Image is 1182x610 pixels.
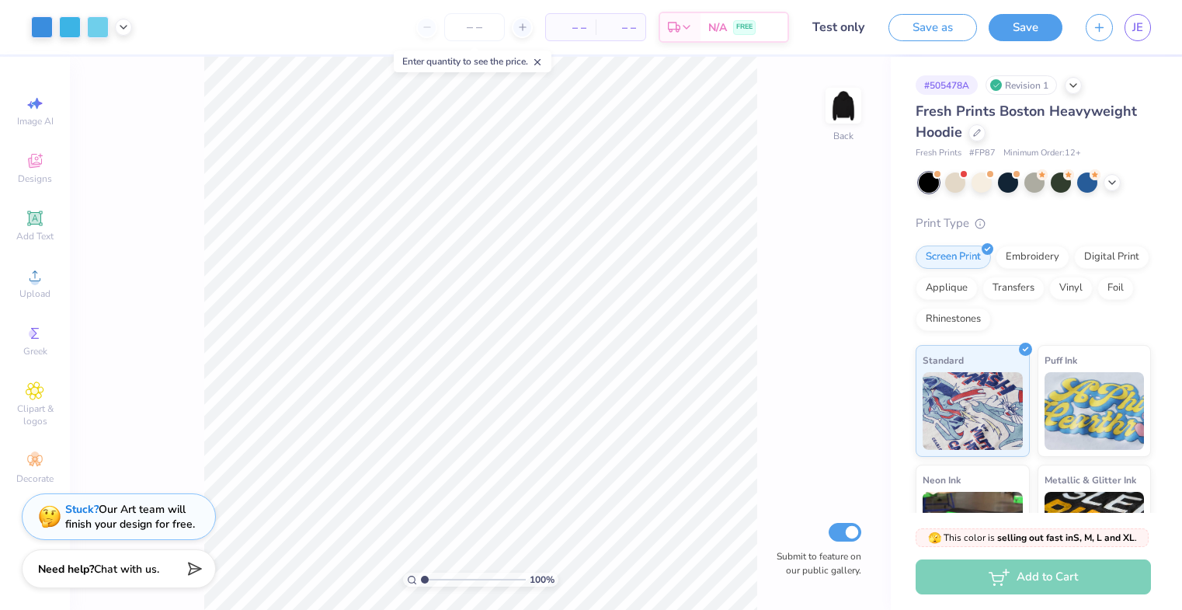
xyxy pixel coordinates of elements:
div: Our Art team will finish your design for free. [65,502,195,532]
div: Foil [1097,277,1134,300]
button: Save [989,14,1062,41]
span: Metallic & Glitter Ink [1045,472,1136,488]
label: Submit to feature on our public gallery. [768,549,861,577]
span: Chat with us. [94,562,159,577]
a: JE [1125,14,1151,41]
span: 🫣 [928,531,941,546]
span: Decorate [16,472,54,485]
span: Puff Ink [1045,352,1077,368]
strong: Need help? [38,562,94,577]
span: Fresh Prints Boston Heavyweight Hoodie [916,102,1137,141]
div: Revision 1 [986,75,1057,95]
div: Transfers [982,277,1045,300]
span: Fresh Prints [916,147,961,160]
strong: Stuck? [65,502,99,517]
div: Screen Print [916,246,991,269]
div: # 505478A [916,75,978,95]
span: FREE [736,22,753,33]
div: Back [833,129,853,143]
div: Applique [916,277,978,300]
div: Rhinestones [916,308,991,331]
span: JE [1132,19,1143,37]
div: Digital Print [1074,246,1149,269]
span: This color is . [928,531,1137,545]
img: Metallic & Glitter Ink [1045,492,1145,570]
img: Standard [923,372,1023,450]
img: Neon Ink [923,492,1023,570]
span: Neon Ink [923,472,961,488]
img: Puff Ink [1045,372,1145,450]
span: Clipart & logos [8,403,62,427]
input: Untitled Design [801,12,877,43]
div: Print Type [916,214,1151,232]
span: – – [555,19,586,36]
input: – – [444,13,505,41]
span: Designs [18,173,52,185]
span: # FP87 [969,147,996,160]
span: 100 % [530,573,554,587]
span: – – [605,19,636,36]
span: Image AI [17,115,54,127]
span: Minimum Order: 12 + [1003,147,1081,160]
span: N/A [708,19,727,36]
span: Greek [23,345,47,357]
span: Standard [923,352,964,368]
img: Back [828,90,859,121]
span: Upload [19,288,50,300]
div: Vinyl [1049,277,1093,300]
strong: selling out fast in S, M, L and XL [997,532,1135,544]
div: Enter quantity to see the price. [394,51,551,72]
span: Add Text [16,230,54,242]
div: Embroidery [996,246,1069,269]
button: Save as [888,14,977,41]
